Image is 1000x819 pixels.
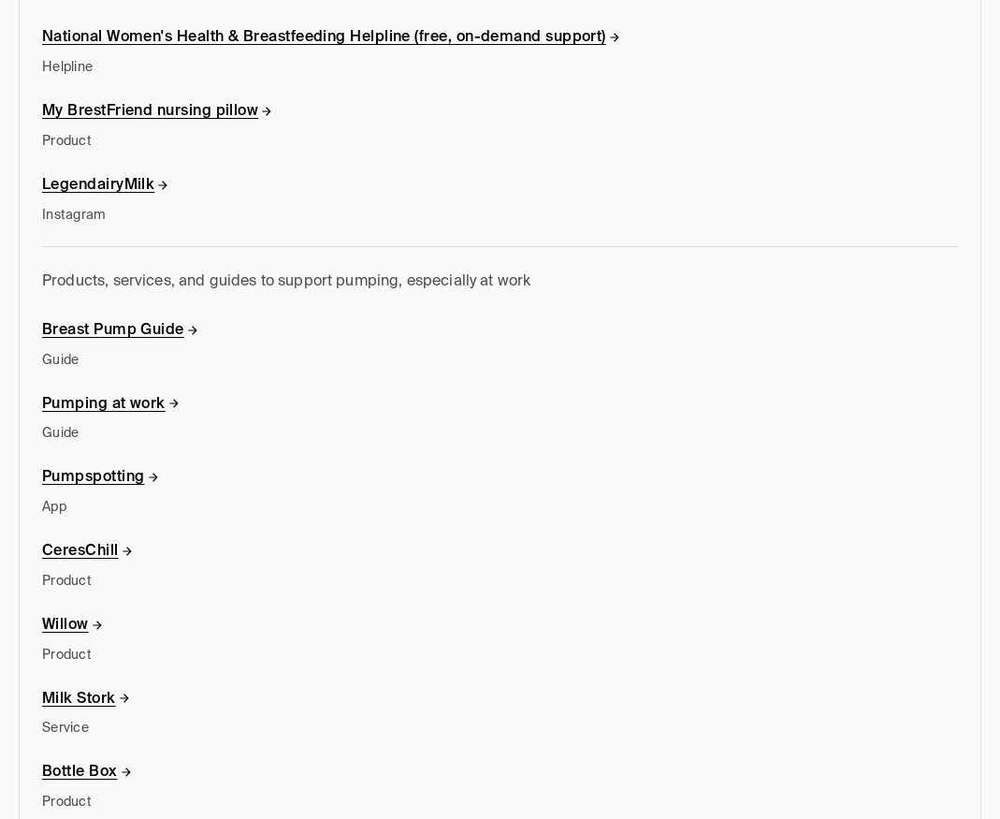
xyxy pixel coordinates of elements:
[42,425,181,442] span: Guide
[42,176,170,196] h6: LegendairyMilk
[42,686,131,713] a: Milk Stork
[42,59,621,76] span: Helpline
[42,352,199,369] span: Guide
[42,763,133,782] h6: Bottle Box
[42,133,274,150] span: Product
[42,647,104,664] span: Product
[42,172,170,199] a: LegendairyMilk
[42,207,170,224] span: Instagram
[42,24,621,51] a: National Women's Health & Breastfeeding Helpline (free, on-demand support)
[42,542,134,562] h6: CeresChill
[42,794,133,811] span: Product
[42,321,199,341] h6: Breast Pump Guide
[42,612,104,639] a: Willow
[42,270,958,295] p: Products, services, and guides to support pumping, especially at work
[42,538,134,565] a: CeresChill
[42,759,133,786] a: Bottle Box
[42,102,274,122] h6: My BrestFriend nursing pillow
[42,391,181,418] a: Pumping at work
[42,499,160,516] span: App
[42,690,131,709] h6: Milk Stork
[42,468,160,488] h6: Pumpspotting
[42,98,274,125] a: My BrestFriend nursing pillow
[42,573,134,590] span: Product
[42,464,160,491] a: Pumpspotting
[42,616,104,636] h6: Willow
[42,28,621,48] h6: National Women's Health & Breastfeeding Helpline (free, on-demand support)
[42,720,131,737] span: Service
[42,395,181,415] h6: Pumping at work
[42,317,199,344] a: Breast Pump Guide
